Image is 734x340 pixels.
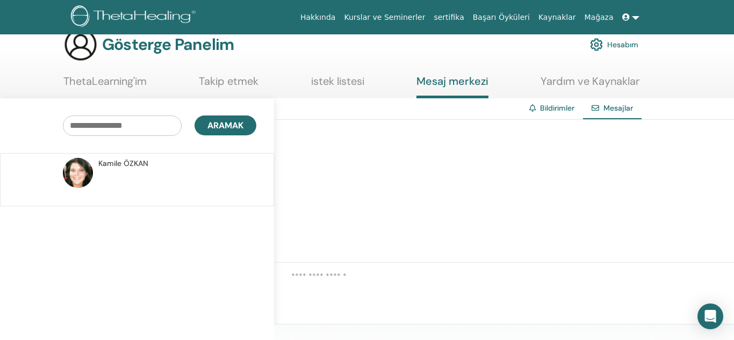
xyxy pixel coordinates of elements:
a: Bildirimler [540,103,574,113]
img: generic-user-icon.jpg [63,27,98,62]
a: ThetaLearning'im [63,75,147,96]
a: Mağaza [580,8,617,27]
font: Mesaj merkezi [416,74,488,88]
font: Yardım ve Kaynaklar [541,74,639,88]
a: sertifika [429,8,468,27]
font: Kaynaklar [538,13,576,21]
a: Mesaj merkezi [416,75,488,98]
font: istek listesi [311,74,364,88]
img: cog.svg [590,35,603,54]
font: Mesajlar [603,103,633,113]
font: Hakkında [300,13,336,21]
font: Kurslar ve Seminerler [344,13,425,21]
font: Mağaza [584,13,613,21]
font: Kamile [98,158,121,168]
a: Kurslar ve Seminerler [340,8,429,27]
a: Yardım ve Kaynaklar [541,75,639,96]
a: Takip etmek [199,75,258,96]
div: Intercom Messenger'ı açın [697,303,723,329]
font: Aramak [207,120,243,131]
font: Takip etmek [199,74,258,88]
a: Başarı Öyküleri [469,8,534,27]
a: Hesabım [590,33,638,56]
button: Aramak [195,115,256,135]
a: Kaynaklar [534,8,580,27]
font: ThetaLearning'im [63,74,147,88]
font: sertifika [434,13,464,21]
font: Başarı Öyküleri [473,13,530,21]
img: default.jpg [63,158,93,188]
font: Gösterge Panelim [102,34,234,55]
a: Hakkında [296,8,340,27]
font: Hesabım [607,40,638,50]
a: istek listesi [311,75,364,96]
img: logo.png [71,5,199,30]
font: ÖZKAN [124,158,148,168]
